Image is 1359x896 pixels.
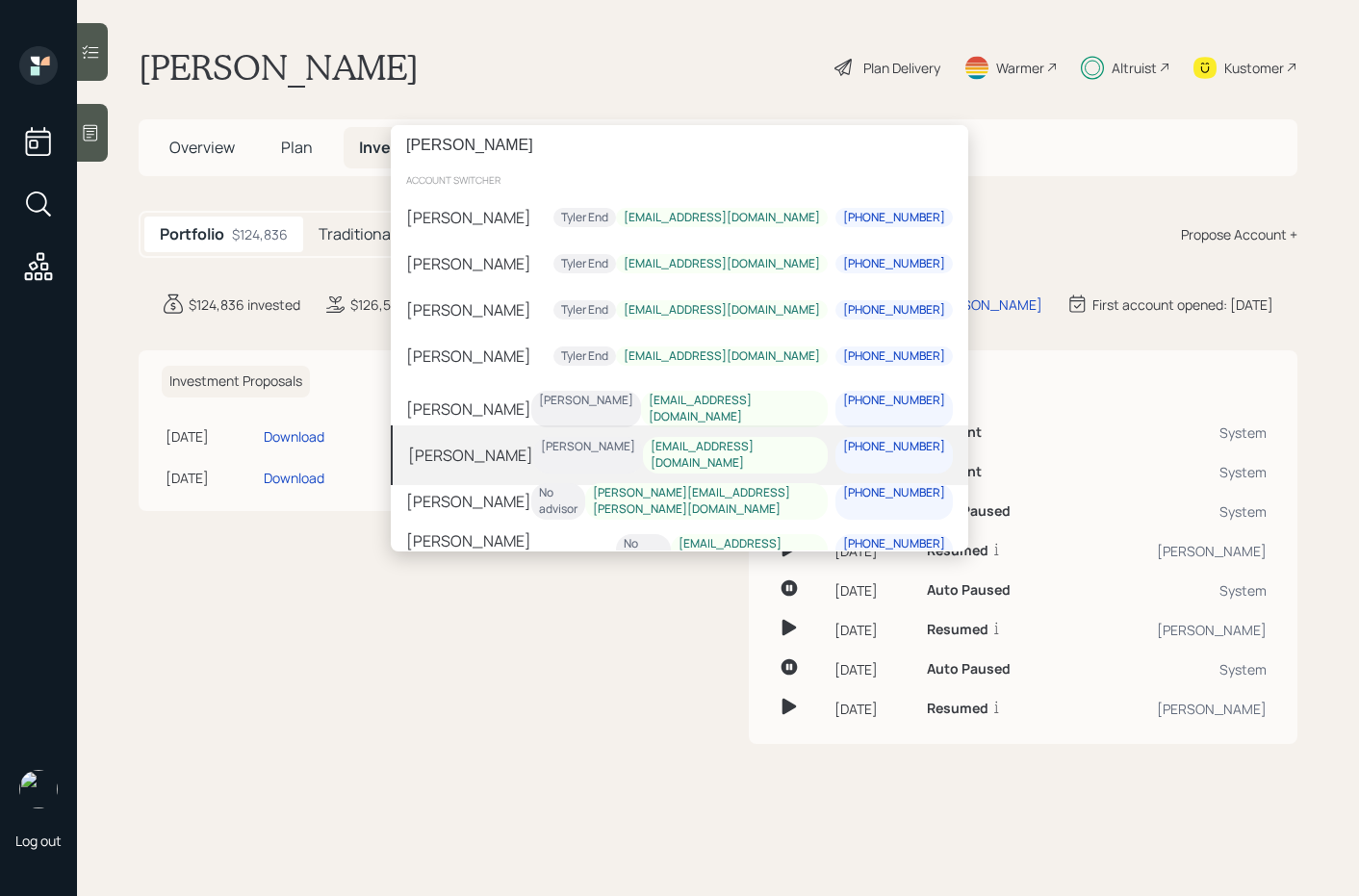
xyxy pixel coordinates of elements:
div: [PHONE_NUMBER] [843,348,945,365]
div: [PERSON_NAME] [406,206,531,229]
div: [PERSON_NAME][EMAIL_ADDRESS][PERSON_NAME][DOMAIN_NAME] [593,485,820,518]
input: Type a command or search… [391,125,968,166]
div: No advisor [624,537,663,570]
div: Tyler End [561,210,608,226]
div: No advisor [539,485,577,518]
div: [PERSON_NAME] [PERSON_NAME] [406,529,616,576]
div: [EMAIL_ADDRESS][DOMAIN_NAME] [624,302,820,319]
div: account switcher [391,166,968,194]
div: [PERSON_NAME] [406,252,531,275]
div: [EMAIL_ADDRESS][DOMAIN_NAME] [649,393,820,425]
div: [PHONE_NUMBER] [843,302,945,319]
div: [PERSON_NAME] [539,393,633,409]
div: [PERSON_NAME] [406,345,531,368]
div: [PHONE_NUMBER] [843,210,945,226]
div: Tyler End [561,302,608,319]
div: [EMAIL_ADDRESS][DOMAIN_NAME] [679,537,820,570]
div: [EMAIL_ADDRESS][DOMAIN_NAME] [624,348,820,365]
div: [PERSON_NAME] [408,444,533,467]
div: [PHONE_NUMBER] [843,439,945,455]
div: [PERSON_NAME] [406,397,531,421]
div: [EMAIL_ADDRESS][DOMAIN_NAME] [651,439,820,472]
div: [PERSON_NAME] [406,298,531,321]
div: [PHONE_NUMBER] [843,393,945,409]
div: [PHONE_NUMBER] [843,537,945,553]
div: [PHONE_NUMBER] [843,256,945,272]
div: Tyler End [561,256,608,272]
div: [EMAIL_ADDRESS][DOMAIN_NAME] [624,210,820,226]
div: [EMAIL_ADDRESS][DOMAIN_NAME] [624,256,820,272]
div: Tyler End [561,348,608,365]
div: [PHONE_NUMBER] [843,485,945,501]
div: [PERSON_NAME] [541,439,635,455]
div: [PERSON_NAME] [406,490,531,513]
